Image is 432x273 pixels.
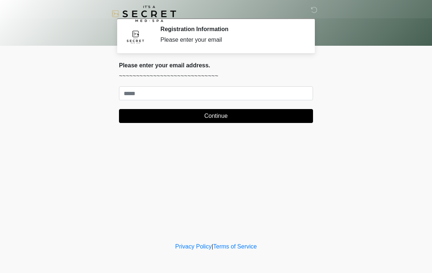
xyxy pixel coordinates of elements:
img: Agent Avatar [124,26,146,48]
h2: Please enter your email address. [119,62,313,69]
img: It's A Secret Med Spa Logo [112,5,176,22]
div: Please enter your email [160,35,302,44]
a: Terms of Service [213,243,257,250]
button: Continue [119,109,313,123]
a: Privacy Policy [175,243,212,250]
h2: Registration Information [160,26,302,33]
p: ~~~~~~~~~~~~~~~~~~~~~~~~~~~~~ [119,72,313,81]
a: | [212,243,213,250]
